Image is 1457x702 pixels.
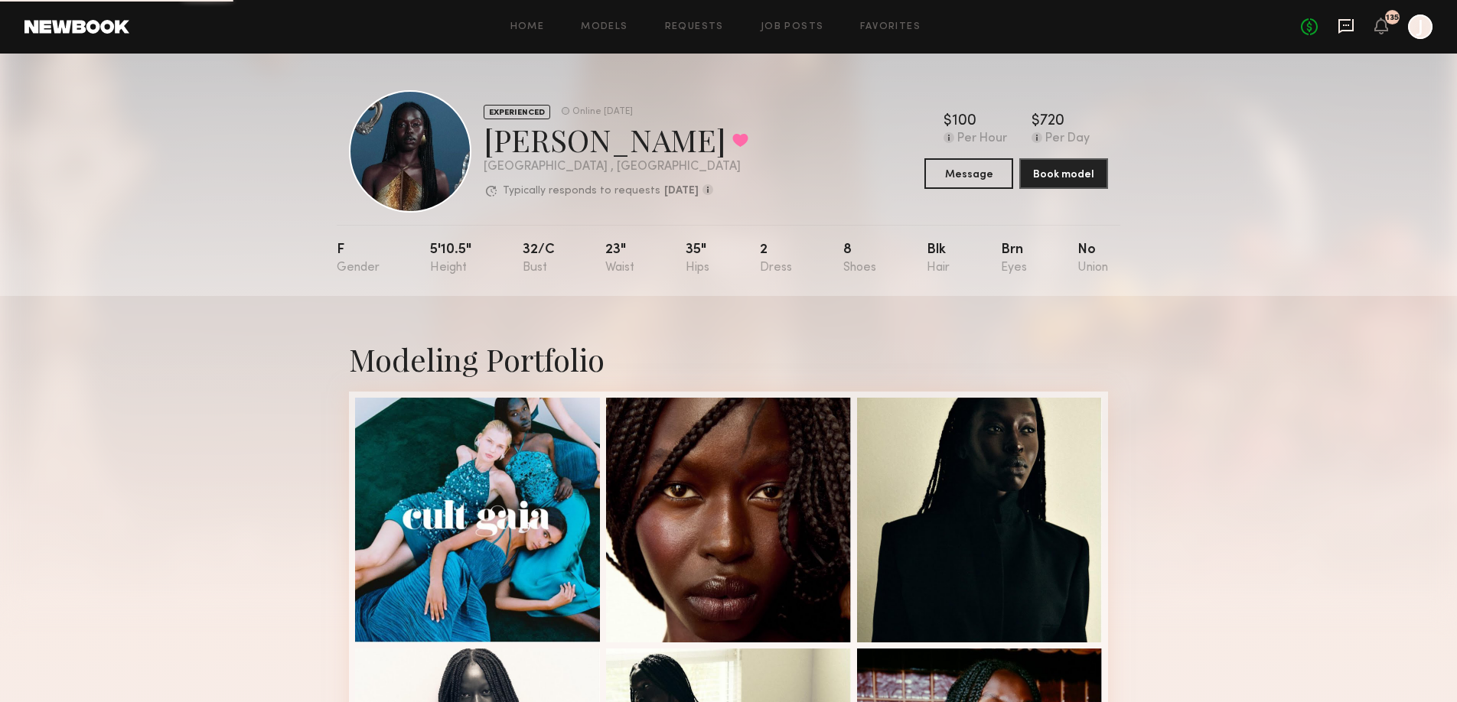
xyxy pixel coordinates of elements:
[510,22,545,32] a: Home
[484,105,550,119] div: EXPERIENCED
[430,243,471,275] div: 5'10.5"
[1019,158,1108,189] button: Book model
[1032,114,1040,129] div: $
[924,158,1013,189] button: Message
[1386,14,1399,22] div: 135
[1045,132,1090,146] div: Per Day
[664,186,699,197] b: [DATE]
[1077,243,1108,275] div: No
[760,243,792,275] div: 2
[952,114,976,129] div: 100
[860,22,921,32] a: Favorites
[349,339,1108,379] div: Modeling Portfolio
[1001,243,1027,275] div: Brn
[523,243,555,275] div: 32/c
[843,243,876,275] div: 8
[337,243,380,275] div: F
[957,132,1007,146] div: Per Hour
[761,22,824,32] a: Job Posts
[503,186,660,197] p: Typically responds to requests
[944,114,952,129] div: $
[1040,114,1064,129] div: 720
[1408,15,1433,39] a: J
[572,107,633,117] div: Online [DATE]
[581,22,627,32] a: Models
[686,243,709,275] div: 35"
[665,22,724,32] a: Requests
[484,161,748,174] div: [GEOGRAPHIC_DATA] , [GEOGRAPHIC_DATA]
[927,243,950,275] div: Blk
[605,243,634,275] div: 23"
[484,119,748,160] div: [PERSON_NAME]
